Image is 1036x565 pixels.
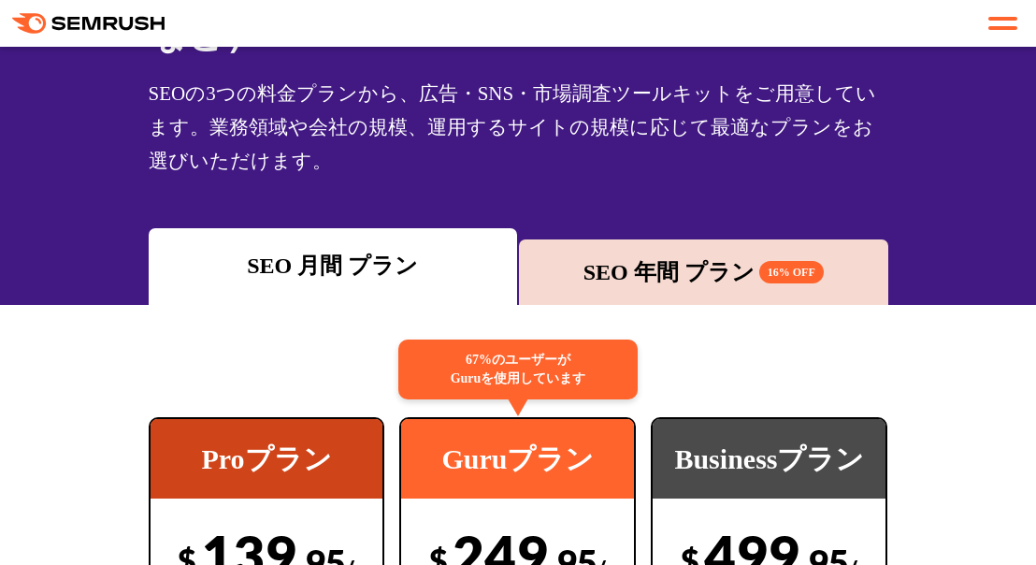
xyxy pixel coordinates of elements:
[401,419,634,499] div: Guruプラン
[158,249,509,282] div: SEO 月間 プラン
[653,419,885,499] div: Businessプラン
[398,340,638,399] div: 67%のユーザーが Guruを使用しています
[528,255,879,289] div: SEO 年間 プラン
[149,77,888,178] div: SEOの3つの料金プランから、広告・SNS・市場調査ツールキットをご用意しています。業務領域や会社の規模、運用するサイトの規模に応じて最適なプランをお選びいただけます。
[151,419,383,499] div: Proプラン
[759,261,824,283] span: 16% OFF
